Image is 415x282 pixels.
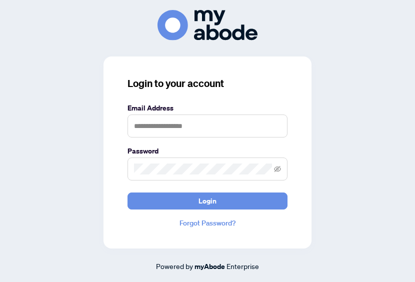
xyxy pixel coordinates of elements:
a: myAbode [194,261,225,272]
img: ma-logo [157,10,257,40]
span: eye-invisible [274,165,281,172]
label: Password [127,145,287,156]
span: Login [198,193,216,209]
span: Powered by [156,261,193,270]
span: Enterprise [226,261,259,270]
h3: Login to your account [127,76,287,90]
button: Login [127,192,287,209]
label: Email Address [127,102,287,113]
a: Forgot Password? [127,217,287,228]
